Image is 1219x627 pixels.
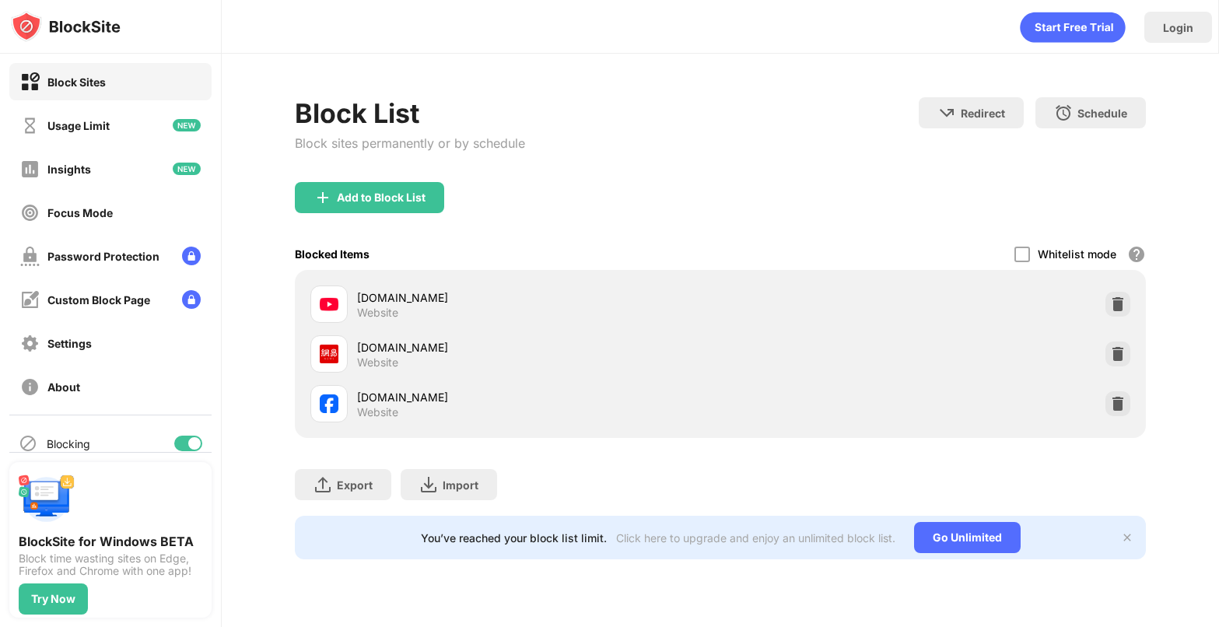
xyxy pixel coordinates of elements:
[20,203,40,222] img: focus-off.svg
[337,191,426,204] div: Add to Block List
[20,116,40,135] img: time-usage-off.svg
[295,247,370,261] div: Blocked Items
[961,107,1005,120] div: Redirect
[47,163,91,176] div: Insights
[47,337,92,350] div: Settings
[295,135,525,151] div: Block sites permanently or by schedule
[47,293,150,306] div: Custom Block Page
[337,478,373,492] div: Export
[357,306,398,320] div: Website
[443,478,478,492] div: Import
[616,531,895,545] div: Click here to upgrade and enjoy an unlimited block list.
[1077,107,1127,120] div: Schedule
[320,394,338,413] img: favicons
[421,531,607,545] div: You’ve reached your block list limit.
[182,290,201,309] img: lock-menu.svg
[357,389,720,405] div: [DOMAIN_NAME]
[173,163,201,175] img: new-icon.svg
[914,522,1021,553] div: Go Unlimited
[182,247,201,265] img: lock-menu.svg
[1038,247,1116,261] div: Whitelist mode
[1163,21,1193,34] div: Login
[1121,531,1133,544] img: x-button.svg
[19,534,202,549] div: BlockSite for Windows BETA
[20,334,40,353] img: settings-off.svg
[357,289,720,306] div: [DOMAIN_NAME]
[20,159,40,179] img: insights-off.svg
[47,380,80,394] div: About
[173,119,201,131] img: new-icon.svg
[19,434,37,453] img: blocking-icon.svg
[320,345,338,363] img: favicons
[19,471,75,527] img: push-desktop.svg
[47,206,113,219] div: Focus Mode
[20,290,40,310] img: customize-block-page-off.svg
[47,437,90,450] div: Blocking
[357,405,398,419] div: Website
[19,552,202,577] div: Block time wasting sites on Edge, Firefox and Chrome with one app!
[47,75,106,89] div: Block Sites
[47,250,159,263] div: Password Protection
[11,11,121,42] img: logo-blocksite.svg
[1020,12,1126,43] div: animation
[47,119,110,132] div: Usage Limit
[320,295,338,313] img: favicons
[31,593,75,605] div: Try Now
[20,72,40,92] img: block-on.svg
[295,97,525,129] div: Block List
[20,377,40,397] img: about-off.svg
[357,339,720,356] div: [DOMAIN_NAME]
[20,247,40,266] img: password-protection-off.svg
[357,356,398,370] div: Website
